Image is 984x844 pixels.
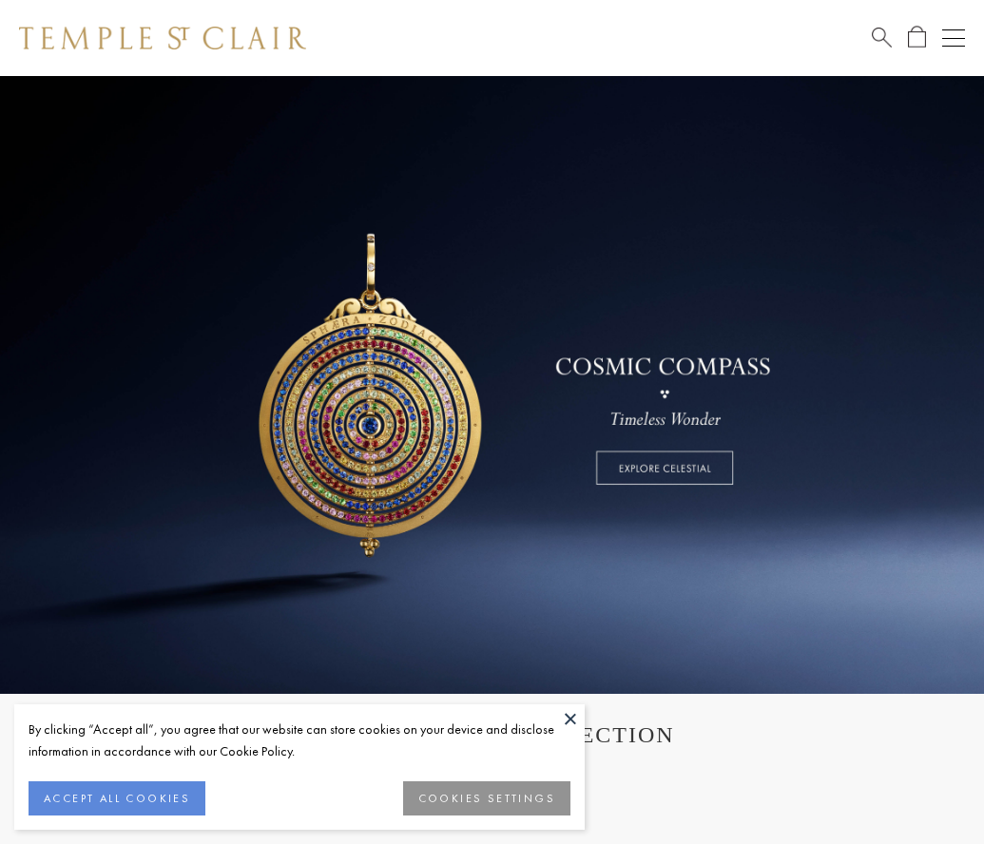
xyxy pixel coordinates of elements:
button: COOKIES SETTINGS [403,781,570,815]
a: Open Shopping Bag [908,26,926,49]
button: ACCEPT ALL COOKIES [29,781,205,815]
button: Open navigation [942,27,965,49]
a: Search [872,26,892,49]
div: By clicking “Accept all”, you agree that our website can store cookies on your device and disclos... [29,719,570,762]
img: Temple St. Clair [19,27,306,49]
